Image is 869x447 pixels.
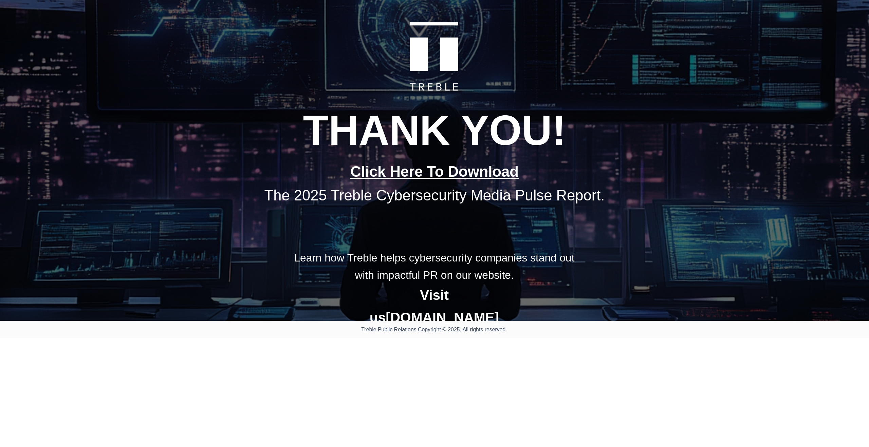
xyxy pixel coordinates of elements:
[303,107,566,154] span: THANK YOU!
[386,310,499,325] a: [DOMAIN_NAME]
[264,187,605,203] span: The 2025 Treble Cybersecurity Media Pulse Report.
[350,163,519,180] a: Click Here To Download
[341,325,527,334] p: Treble Public Relations Copyright © 2025. All rights reserved.
[288,249,581,284] p: Learn how Treble helps cybersecurity companies stand out with impactful PR on our website.
[370,287,499,325] span: Visit us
